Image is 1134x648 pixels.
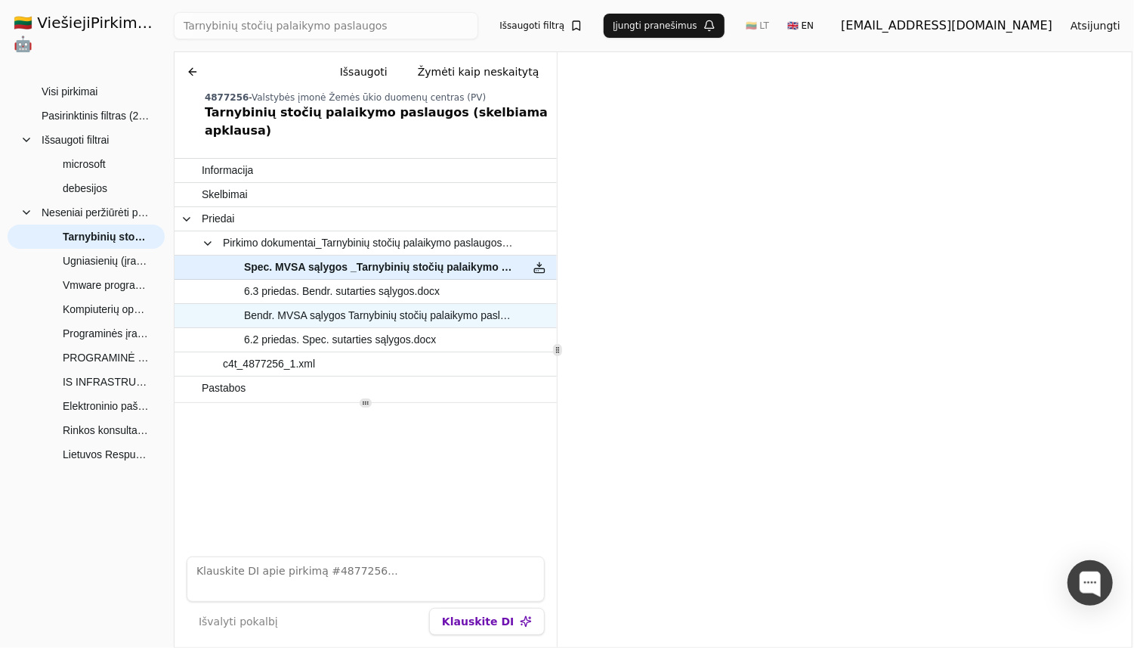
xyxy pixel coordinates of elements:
[604,14,725,38] button: Įjungti pranešimus
[63,322,150,345] span: Programinės įrangos nuomos paslaugos
[63,225,150,248] span: Tarnybinių stočių palaikymo paslaugos (skelbiama apklausa)
[63,177,107,200] span: debesijos
[202,160,253,181] span: Informacija
[205,104,551,140] div: Tarnybinių stočių palaikymo paslaugos (skelbiama apklausa)
[244,281,440,302] span: 6.3 priedas. Bendr. sutarties sąlygos.docx
[151,14,175,32] strong: .AI
[244,305,513,327] span: Bendr. MVSA sąlygos Tarnybinių stočių palaikymo paslaugos.docx
[1058,12,1132,39] button: Atsijungti
[490,14,592,38] button: Išsaugoti filtrą
[202,184,248,206] span: Skelbimai
[244,256,513,278] span: Spec. MVSA sąlygos _Tarnybinių stočių palaikymo paslaugos.docx
[406,58,552,85] button: Žymėti kaip neskaitytą
[42,80,97,103] span: Visi pirkimai
[42,201,150,224] span: Neseniai peržiūrėti pirkimai
[778,14,823,38] button: 🇬🇧 EN
[63,419,150,442] span: Rinkos konsultacija dėl Tikrinimų valdymo sistemos (KOMANDORAS) atnaujinimo bei priežiūros ir pal...
[223,353,315,375] span: c4t_4877256_1.xml
[429,608,545,635] button: Klauskite DI
[63,274,150,296] span: Vmware programinės įrangos palaikymo paslaugos
[174,12,479,39] input: Greita paieška...
[63,153,106,175] span: microsoft
[841,17,1052,35] div: [EMAIL_ADDRESS][DOMAIN_NAME]
[205,91,551,104] div: -
[244,329,436,351] span: 6.2 priedas. Spec. sutarties sąlygos.docx
[63,371,150,393] span: IS INFRASTRUKTŪROS PLĖTIMAS PAPILDOMAIS TARNYBINIŲ STOČIŲ RESURSAIS NR. 7361/2025/ITPC
[63,395,150,417] span: Elektroninio pašto apsaugos įrenginio gamintojo palaikymo pratęsimas (Skelbiama apklausa)
[42,129,109,151] span: Išsaugoti filtrai
[252,92,486,103] span: Valstybės įmonė Žemės ūkio duomenų centras (PV)
[63,250,150,272] span: Ugniasienių (įrangos) pirkimas (PPR-858)
[63,443,150,466] span: Lietuvos Respublikos Seimo komitetų ir komisijų posėdžių salių konferencinė įranga
[328,58,400,85] button: Išsaugoti
[63,298,150,321] span: Kompiuterių operacinių sistemų programinės įrangos ir kiti PĮ paketai (skelbiama apklausa) PL-346
[205,92,249,103] span: 4877256
[42,104,150,127] span: Pasirinktinis filtras (230)
[202,377,246,399] span: Pastabos
[223,232,513,254] span: Pirkimo dokumentai_Tarnybinių stočių palaikymo paslaugos.zip
[63,346,150,369] span: PROGRAMINĖ ĮRANGA
[202,208,235,230] span: Priedai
